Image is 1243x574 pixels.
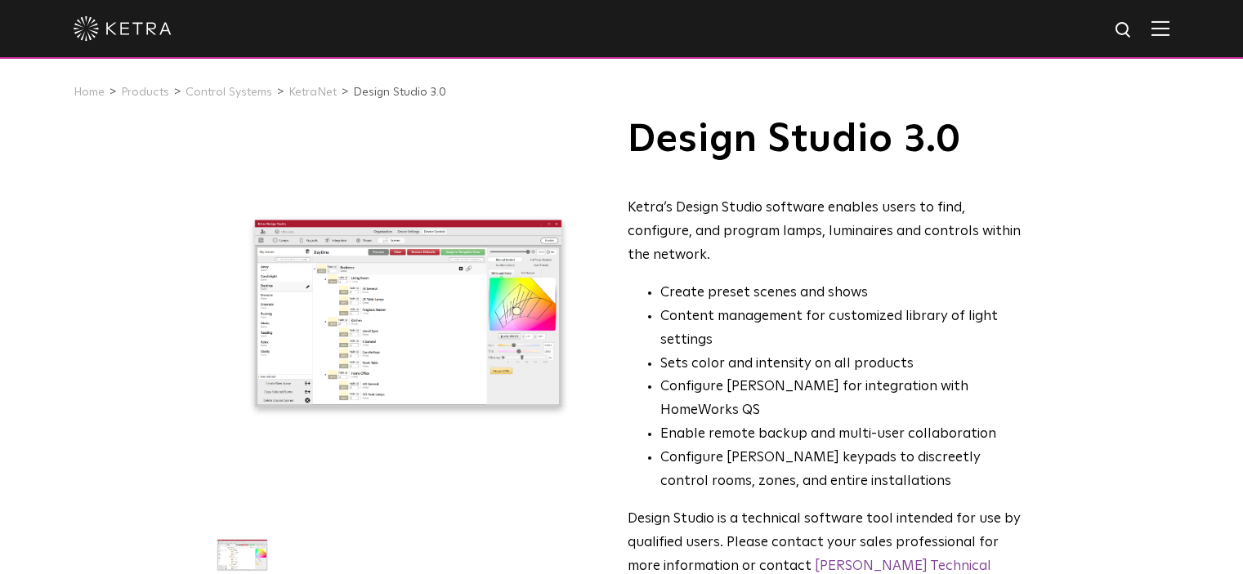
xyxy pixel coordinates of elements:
li: Create preset scenes and shows [660,282,1026,305]
li: Configure [PERSON_NAME] for integration with HomeWorks QS [660,376,1026,423]
li: Content management for customized library of light settings [660,305,1026,353]
li: Enable remote backup and multi-user collaboration [660,423,1026,447]
li: Configure [PERSON_NAME] keypads to discreetly control rooms, zones, and entire installations [660,447,1026,494]
h1: Design Studio 3.0 [628,119,1026,160]
img: search icon [1114,20,1134,41]
a: Design Studio 3.0 [353,87,446,98]
a: Control Systems [186,87,272,98]
div: Ketra’s Design Studio software enables users to find, configure, and program lamps, luminaires an... [628,197,1026,268]
a: KetraNet [288,87,337,98]
img: Hamburger%20Nav.svg [1151,20,1169,36]
li: Sets color and intensity on all products [660,353,1026,376]
a: Home [74,87,105,98]
a: Products [121,87,169,98]
img: ketra-logo-2019-white [74,16,172,41]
